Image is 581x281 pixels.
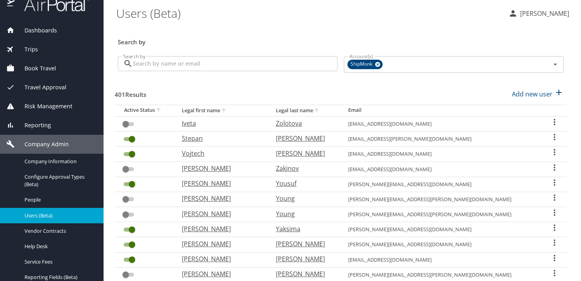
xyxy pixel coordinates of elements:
[342,252,542,267] td: [EMAIL_ADDRESS][DOMAIN_NAME]
[276,164,332,173] p: Zakinov
[342,222,542,237] td: [PERSON_NAME][EMAIL_ADDRESS][DOMAIN_NAME]
[313,107,321,115] button: sort
[15,121,51,130] span: Reporting
[342,147,542,162] td: [EMAIL_ADDRESS][DOMAIN_NAME]
[270,105,342,116] th: Legal last name
[133,56,338,71] input: Search by name or email
[276,254,332,264] p: [PERSON_NAME]
[182,209,260,219] p: [PERSON_NAME]
[175,105,270,116] th: Legal first name
[182,149,260,158] p: Vojtech
[15,140,69,149] span: Company Admin
[182,194,260,203] p: [PERSON_NAME]
[276,209,332,219] p: Young
[25,158,94,165] span: Company Information
[342,237,542,252] td: [PERSON_NAME][EMAIL_ADDRESS][DOMAIN_NAME]
[505,6,572,21] button: [PERSON_NAME]
[276,239,332,249] p: [PERSON_NAME]
[342,192,542,207] td: [PERSON_NAME][EMAIL_ADDRESS][PERSON_NAME][DOMAIN_NAME]
[25,227,94,235] span: Vendor Contracts
[116,1,502,25] h1: Users (Beta)
[347,60,383,69] div: ShipMonk
[25,173,94,188] span: Configure Approval Types (Beta)
[15,102,72,111] span: Risk Management
[115,105,175,116] th: Active Status
[276,224,332,234] p: Yaksima
[276,119,332,128] p: Zolotova
[342,132,542,147] td: [EMAIL_ADDRESS][PERSON_NAME][DOMAIN_NAME]
[182,179,260,188] p: [PERSON_NAME]
[550,59,561,70] button: Open
[276,179,332,188] p: Yousuf
[182,119,260,128] p: Iveta
[25,258,94,266] span: Service Fees
[509,85,567,103] button: Add new user
[115,85,146,99] h3: 401 Results
[182,164,260,173] p: [PERSON_NAME]
[342,116,542,131] td: [EMAIL_ADDRESS][DOMAIN_NAME]
[276,149,332,158] p: [PERSON_NAME]
[276,194,332,203] p: Young
[276,269,332,279] p: [PERSON_NAME]
[342,177,542,192] td: [PERSON_NAME][EMAIL_ADDRESS][DOMAIN_NAME]
[182,224,260,234] p: [PERSON_NAME]
[25,243,94,250] span: Help Desk
[15,45,38,54] span: Trips
[182,254,260,264] p: [PERSON_NAME]
[342,162,542,177] td: [EMAIL_ADDRESS][DOMAIN_NAME]
[155,107,163,114] button: sort
[15,83,66,92] span: Travel Approval
[347,60,377,68] span: ShipMonk
[25,196,94,204] span: People
[518,9,569,18] p: [PERSON_NAME]
[182,239,260,249] p: [PERSON_NAME]
[15,64,56,73] span: Book Travel
[182,134,260,143] p: Stepan
[276,134,332,143] p: [PERSON_NAME]
[182,269,260,279] p: [PERSON_NAME]
[25,273,94,281] span: Reporting Fields (Beta)
[342,105,542,116] th: Email
[118,33,564,47] h3: Search by
[342,207,542,222] td: [PERSON_NAME][EMAIL_ADDRESS][PERSON_NAME][DOMAIN_NAME]
[220,107,228,115] button: sort
[512,89,553,99] p: Add new user
[25,212,94,219] span: Users (Beta)
[15,26,57,35] span: Dashboards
